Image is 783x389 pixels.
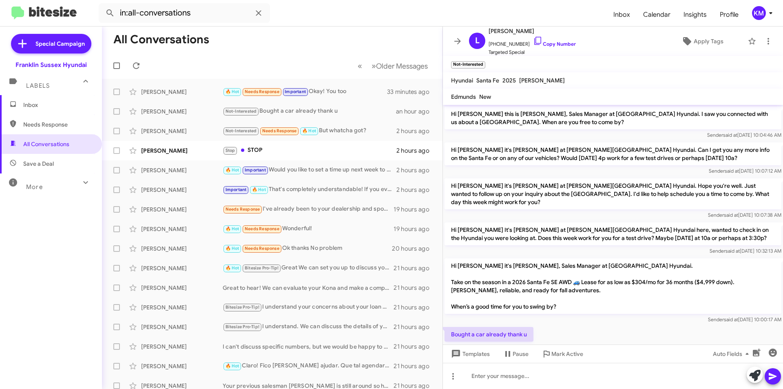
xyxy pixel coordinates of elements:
[502,77,516,84] span: 2025
[26,82,50,89] span: Labels
[223,322,394,331] div: I understand. We can discuss the details of your Tucson when you visit the dealership. Let’s sche...
[396,127,436,135] div: 2 hours ago
[451,93,476,100] span: Edmunds
[141,342,223,351] div: [PERSON_NAME]
[677,3,713,27] a: Insights
[141,186,223,194] div: [PERSON_NAME]
[223,185,396,194] div: That's completely understandable! If you ever reconsider or want to chat in the future, feel free...
[519,77,565,84] span: [PERSON_NAME]
[285,89,306,94] span: Important
[226,148,235,153] span: Stop
[745,6,774,20] button: KM
[710,248,781,254] span: Sender [DATE] 10:32:13 AM
[394,205,436,213] div: 19 hours ago
[35,40,85,48] span: Special Campaign
[394,264,436,272] div: 21 hours ago
[141,107,223,116] div: [PERSON_NAME]
[358,61,362,71] span: «
[708,316,781,322] span: Sender [DATE] 10:00:17 AM
[223,107,396,116] div: Bought a car already thank u
[394,362,436,370] div: 21 hours ago
[245,226,279,231] span: Needs Response
[475,34,480,47] span: L
[223,146,396,155] div: STOP
[387,88,436,96] div: 33 minutes ago
[141,147,223,155] div: [PERSON_NAME]
[551,347,583,361] span: Mark Active
[23,101,93,109] span: Inbox
[226,324,259,329] span: Bitesize Pro-Tip!
[607,3,637,27] span: Inbox
[392,245,436,253] div: 20 hours ago
[223,224,394,233] div: Wonderful!
[141,127,223,135] div: [PERSON_NAME]
[141,205,223,213] div: [PERSON_NAME]
[226,265,239,271] span: 🔥 Hot
[23,140,69,148] span: All Conversations
[141,245,223,253] div: [PERSON_NAME]
[141,166,223,174] div: [PERSON_NAME]
[396,147,436,155] div: 2 hours ago
[141,303,223,311] div: [PERSON_NAME]
[113,33,209,46] h1: All Conversations
[245,89,279,94] span: Needs Response
[226,128,257,133] span: Not-Interested
[353,58,433,74] nav: Page navigation example
[226,187,247,192] span: Important
[713,3,745,27] a: Profile
[394,225,436,233] div: 19 hours ago
[223,165,396,175] div: Would you like to set a time up next week to come check it out. After the 13th since thats when i...
[713,347,752,361] span: Auto Fields
[476,77,499,84] span: Santa Fe
[489,48,576,56] span: Targeted Special
[724,316,738,322] span: said at
[141,264,223,272] div: [PERSON_NAME]
[223,342,394,351] div: I can't discuss specific numbers, but we would be happy to evaluate your vehicle. Would you like ...
[245,167,266,173] span: Important
[445,142,781,165] p: Hi [PERSON_NAME] it's [PERSON_NAME] at [PERSON_NAME][GEOGRAPHIC_DATA] Hyundai. Can I get you any ...
[445,107,781,129] p: Hi [PERSON_NAME] this is [PERSON_NAME], Sales Manager at [GEOGRAPHIC_DATA] Hyundai. I saw you con...
[226,246,239,251] span: 🔥 Hot
[353,58,367,74] button: Previous
[394,284,436,292] div: 21 hours ago
[223,87,387,96] div: Okay! You too
[226,305,259,310] span: Bitesize Pro-Tip!
[141,284,223,292] div: [PERSON_NAME]
[451,61,485,69] small: Not-Interested
[226,226,239,231] span: 🔥 Hot
[26,183,43,191] span: More
[535,347,590,361] button: Mark Active
[23,120,93,129] span: Needs Response
[262,128,297,133] span: Needs Response
[245,265,279,271] span: Bitesize Pro-Tip!
[99,3,270,23] input: Search
[725,168,739,174] span: said at
[394,342,436,351] div: 21 hours ago
[396,166,436,174] div: 2 hours ago
[141,323,223,331] div: [PERSON_NAME]
[226,207,260,212] span: Needs Response
[489,36,576,48] span: [PHONE_NUMBER]
[449,347,490,361] span: Templates
[141,362,223,370] div: [PERSON_NAME]
[637,3,677,27] a: Calendar
[533,41,576,47] a: Copy Number
[141,88,223,96] div: [PERSON_NAME]
[223,263,394,273] div: Great We can set you up to discuss your options when you come in for service. Just reach out and ...
[223,244,392,253] div: Ok thanks No problem
[445,344,489,350] span: [DATE] 10:50:08 AM
[223,284,394,292] div: Great to hear! We can evaluate your Kona and make a competitive offer. Let’s schedule a time for ...
[223,205,394,214] div: I've already been to your dealership and spoke to [PERSON_NAME]
[226,363,239,369] span: 🔥 Hot
[223,361,394,371] div: Claro! Fico [PERSON_NAME] ajudar. Que tal agendar um horário para conversar mais sobre a venda do...
[226,167,239,173] span: 🔥 Hot
[660,34,744,49] button: Apply Tags
[708,212,781,218] span: Sender [DATE] 10:07:38 AM
[15,61,87,69] div: Franklin Sussex Hyundai
[725,248,740,254] span: said at
[11,34,91,53] a: Special Campaign
[376,62,428,71] span: Older Messages
[394,323,436,331] div: 21 hours ago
